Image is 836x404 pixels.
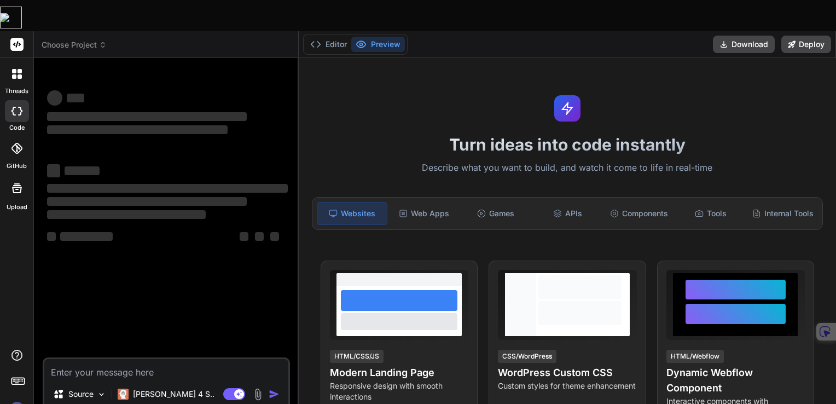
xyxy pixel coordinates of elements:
span: ‌ [65,166,100,175]
div: CSS/WordPress [498,350,556,363]
label: code [9,123,25,132]
h4: Modern Landing Page [330,365,468,380]
label: threads [5,86,28,96]
div: APIs [533,202,602,225]
button: Preview [351,37,405,52]
div: HTML/Webflow [666,350,724,363]
span: ‌ [47,164,60,177]
span: ‌ [60,232,113,241]
img: Claude 4 Sonnet [118,389,129,400]
h4: Dynamic Webflow Component [666,365,805,396]
img: icon [269,389,280,400]
span: ‌ [47,210,206,219]
span: ‌ [67,94,84,102]
span: ‌ [47,90,62,106]
div: Games [461,202,531,225]
div: Internal Tools [748,202,818,225]
button: Editor [306,37,351,52]
span: ‌ [47,125,228,134]
img: attachment [252,388,264,401]
p: Custom styles for theme enhancement [498,380,636,391]
span: ‌ [240,232,248,241]
div: Websites [317,202,387,225]
div: Components [605,202,674,225]
div: Tools [676,202,746,225]
p: Describe what you want to build, and watch it come to life in real-time [305,161,829,175]
span: ‌ [47,112,247,121]
span: ‌ [47,184,288,193]
p: [PERSON_NAME] 4 S.. [133,389,214,400]
span: Choose Project [42,39,107,50]
button: Download [713,36,775,53]
h1: Turn ideas into code instantly [305,135,829,154]
h4: WordPress Custom CSS [498,365,636,380]
span: ‌ [255,232,264,241]
label: GitHub [7,161,27,171]
button: Deploy [781,36,831,53]
div: HTML/CSS/JS [330,350,384,363]
p: Responsive design with smooth interactions [330,380,468,402]
p: Source [68,389,94,400]
img: Pick Models [97,390,106,399]
span: ‌ [47,232,56,241]
div: Web Apps [390,202,459,225]
span: ‌ [270,232,279,241]
span: ‌ [47,197,247,206]
label: Upload [7,203,27,212]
